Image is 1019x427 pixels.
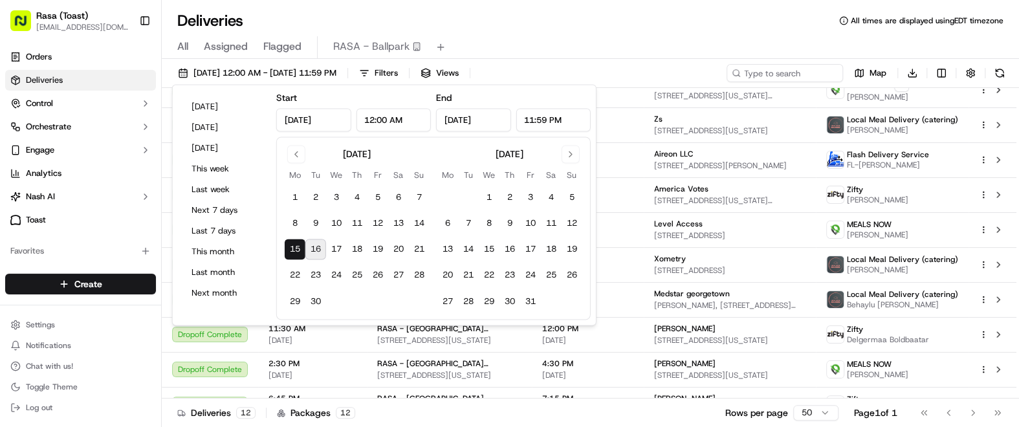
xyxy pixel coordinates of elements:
[26,74,63,86] span: Deliveries
[36,9,88,22] span: Rasa (Toast)
[654,358,716,369] span: [PERSON_NAME]
[13,188,34,208] img: Dianne Alexi Soriano
[326,213,347,234] button: 10
[26,51,52,63] span: Orders
[377,358,521,369] span: RASA - [GEOGRAPHIC_DATA][PERSON_NAME]
[268,393,356,404] span: 6:45 PM
[367,213,388,234] button: 12
[437,168,458,182] th: Monday
[377,335,521,345] span: [STREET_ADDRESS][US_STATE]
[847,265,958,275] span: [PERSON_NAME]
[36,22,129,32] button: [EMAIL_ADDRESS][DOMAIN_NAME]
[347,213,367,234] button: 11
[409,213,430,234] button: 14
[562,145,580,163] button: Go to next month
[654,126,805,136] span: [STREET_ADDRESS][US_STATE]
[458,239,479,260] button: 14
[436,92,452,104] label: End
[562,168,582,182] th: Sunday
[847,195,908,205] span: [PERSON_NAME]
[285,168,305,182] th: Monday
[827,361,844,378] img: melas_now_logo.png
[847,369,908,380] span: [PERSON_NAME]
[186,263,263,281] button: Last month
[409,168,430,182] th: Sunday
[204,39,248,54] span: Assigned
[26,320,55,330] span: Settings
[356,108,431,131] input: Time
[58,136,178,146] div: We're available if you need us!
[26,168,61,179] span: Analytics
[847,125,958,135] span: [PERSON_NAME]
[186,139,263,157] button: [DATE]
[26,361,73,371] span: Chat with us!
[333,39,410,54] span: RASA - Ballpark
[5,378,156,396] button: Toggle Theme
[26,382,78,392] span: Toggle Theme
[499,168,520,182] th: Thursday
[74,278,102,290] span: Create
[847,184,863,195] span: Zifty
[847,160,929,170] span: FL-[PERSON_NAME]
[827,221,844,238] img: melas_now_logo.png
[854,406,897,419] div: Page 1 of 1
[516,108,591,131] input: Time
[991,64,1009,82] button: Refresh
[172,64,342,82] button: [DATE] 12:00 AM - [DATE] 11:59 PM
[725,406,788,419] p: Rows per page
[5,47,156,67] a: Orders
[91,320,157,330] a: Powered byPylon
[367,188,388,208] button: 5
[287,145,305,163] button: Go to previous month
[654,219,703,229] span: Level Access
[26,201,36,211] img: 1736555255976-a54dd68f-1ca7-489b-9aae-adbdc363a1c4
[377,370,521,380] span: [STREET_ADDRESS][US_STATE]
[541,265,562,286] button: 25
[347,168,367,182] th: Thursday
[388,188,409,208] button: 6
[347,188,367,208] button: 4
[654,323,716,334] span: [PERSON_NAME]
[415,64,465,82] button: Views
[520,188,541,208] button: 3
[375,67,398,79] span: Filters
[437,291,458,312] button: 27
[193,67,336,79] span: [DATE] 12:00 AM - [DATE] 11:59 PM
[458,213,479,234] button: 7
[437,239,458,260] button: 13
[542,323,633,334] span: 12:00 PM
[562,239,582,260] button: 19
[654,195,805,206] span: [STREET_ADDRESS][US_STATE][US_STATE]
[276,108,351,131] input: Date
[409,265,430,286] button: 28
[847,92,909,102] span: [PERSON_NAME]
[520,213,541,234] button: 10
[541,188,562,208] button: 4
[5,241,156,261] div: Favorites
[26,144,54,156] span: Engage
[479,265,499,286] button: 22
[388,168,409,182] th: Saturday
[827,186,844,203] img: zifty-logo-trans-sq.png
[5,336,156,355] button: Notifications
[827,116,844,133] img: lmd_logo.png
[220,127,236,142] button: Start new chat
[8,283,104,307] a: 📗Knowledge Base
[305,265,326,286] button: 23
[437,213,458,234] button: 6
[5,210,156,230] a: Toast
[367,239,388,260] button: 19
[499,188,520,208] button: 2
[263,39,301,54] span: Flagged
[827,151,844,168] img: main-logo.png
[542,370,633,380] span: [DATE]
[5,140,156,160] button: Engage
[268,335,356,345] span: [DATE]
[285,239,305,260] button: 15
[479,291,499,312] button: 29
[827,396,844,413] img: zifty-logo-trans-sq.png
[268,370,356,380] span: [DATE]
[10,215,21,224] img: Toast logo
[562,213,582,234] button: 12
[353,64,404,82] button: Filters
